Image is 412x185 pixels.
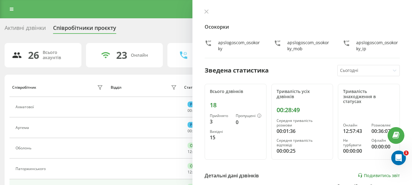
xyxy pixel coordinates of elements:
div: Артема [16,126,30,130]
div: Розмовляє [188,122,212,128]
div: 23 [116,49,127,61]
div: : : [188,109,202,113]
div: 00:00:25 [277,147,328,155]
span: 12 [188,169,192,175]
div: Розмовляє [188,101,212,107]
div: Співробітник [12,85,36,90]
div: apslogoscom_osokorky [218,40,262,52]
div: Не турбувати [343,138,366,147]
div: Статус [184,85,196,90]
div: Розмовляє [371,123,395,127]
div: Онлайн [188,163,207,169]
div: Середня тривалість розмови [277,119,328,127]
div: Пропущені [236,114,261,119]
div: 00:00:00 [343,147,366,155]
span: 12 [188,149,192,154]
div: Офлайн [371,138,395,143]
div: apslogoscom_osokorky_ip [356,40,400,52]
span: 00 [188,128,192,133]
div: 18 [210,101,261,109]
div: Ахматової [16,105,35,109]
div: Всього акаунтів [43,50,74,60]
div: Онлайн [188,143,207,148]
div: Тривалість усіх дзвінків [277,89,328,99]
div: 3 [210,118,231,125]
div: Активні дзвінки [5,25,46,34]
div: : : [188,150,202,154]
div: Тривалість знаходження в статусах [343,89,395,104]
div: Всього дзвінків [210,89,261,94]
div: 0 [236,119,261,126]
div: 00:00:00 [371,143,395,150]
div: Онлайн [131,53,148,58]
div: 00:36:07 [371,127,395,135]
div: Співробітники проєкту [53,25,116,34]
span: 00 [188,108,192,113]
div: Відділ [111,85,121,90]
div: 12:57:43 [343,127,366,135]
div: 15 [210,134,231,141]
div: 00:28:49 [277,106,328,114]
span: 1 [404,151,409,155]
div: Детальні дані дзвінків [205,172,259,179]
div: Оболонь [16,146,33,150]
div: Зведена статистика [205,66,269,75]
h4: Осокорки [205,23,400,30]
iframe: Intercom live chat [391,151,406,165]
div: : : [188,170,202,174]
div: Прийнято [210,114,231,118]
div: 00:01:36 [277,127,328,135]
div: Онлайн [343,123,366,127]
div: Середня тривалість відповіді [277,138,328,147]
div: 26 [28,49,39,61]
div: : : [188,129,202,133]
a: Подивитись звіт [358,173,400,178]
div: Паторжинського [16,167,47,171]
div: Вихідні [210,130,231,134]
div: apslogoscom_osokorky_mob [287,40,331,52]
